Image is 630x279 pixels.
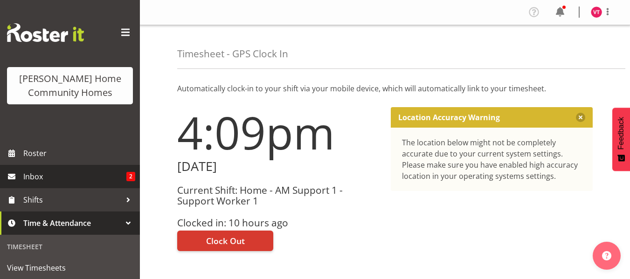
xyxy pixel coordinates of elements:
div: [PERSON_NAME] Home Community Homes [16,72,124,100]
p: Location Accuracy Warning [398,113,500,122]
div: The location below might not be completely accurate due to your current system settings. Please m... [402,137,582,182]
img: help-xxl-2.png [602,251,611,260]
span: Clock Out [206,235,245,247]
button: Feedback - Show survey [612,108,630,171]
button: Clock Out [177,231,273,251]
p: Automatically clock-in to your shift via your mobile device, which will automatically link to you... [177,83,593,94]
h3: Current Shift: Home - AM Support 1 - Support Worker 1 [177,185,380,207]
span: Inbox [23,170,126,184]
span: Feedback [617,117,625,150]
button: Close message [576,113,585,122]
h4: Timesheet - GPS Clock In [177,48,288,59]
span: Shifts [23,193,121,207]
h3: Clocked in: 10 hours ago [177,218,380,228]
span: Time & Attendance [23,216,121,230]
span: View Timesheets [7,261,133,275]
img: Rosterit website logo [7,23,84,42]
span: Roster [23,146,135,160]
img: vanessa-thornley8527.jpg [591,7,602,18]
h1: 4:09pm [177,107,380,157]
h2: [DATE] [177,159,380,174]
div: Timesheet [2,237,138,256]
span: 2 [126,172,135,181]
